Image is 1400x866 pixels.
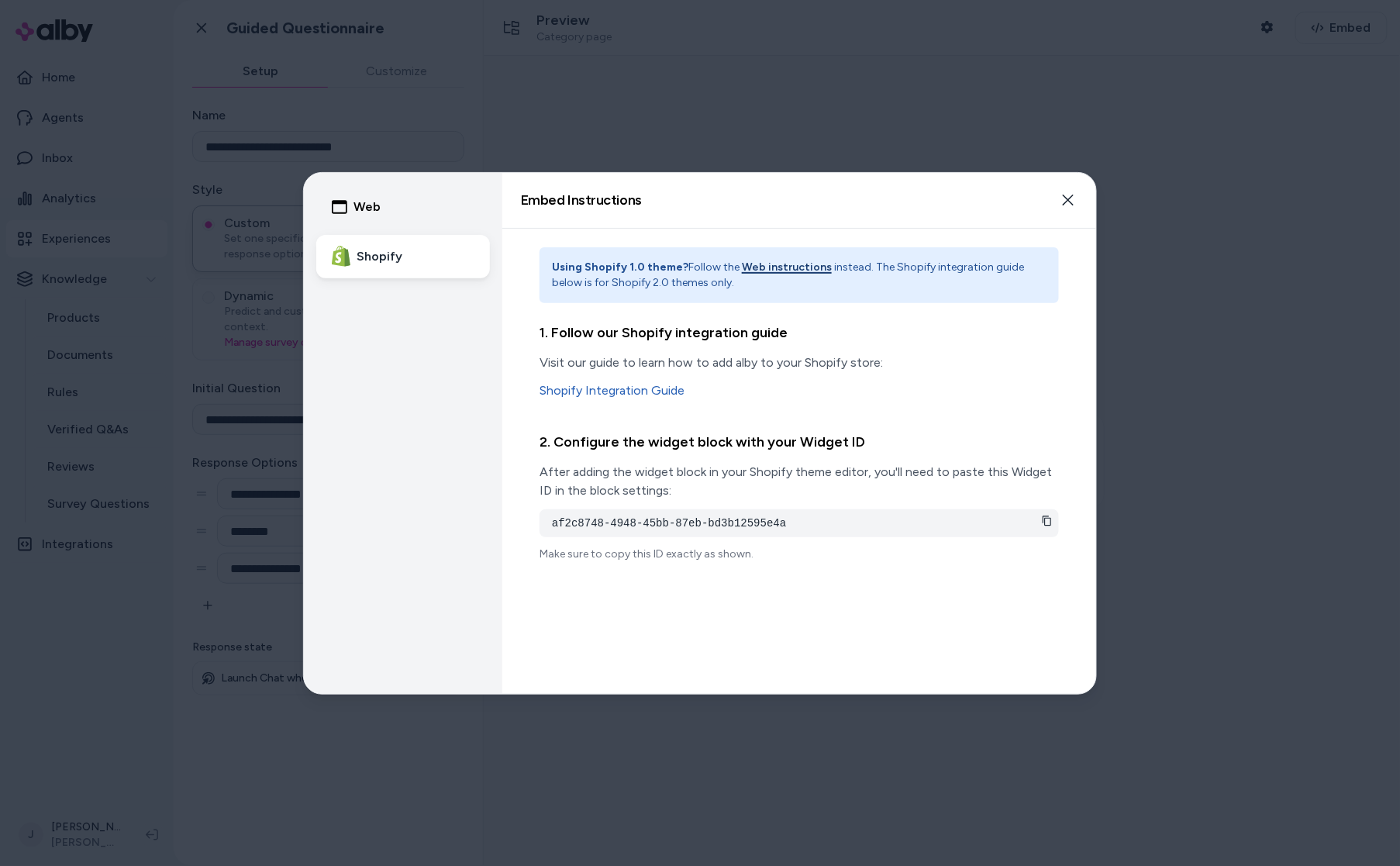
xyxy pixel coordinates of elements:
[316,235,490,278] button: Shopify
[521,193,642,207] h2: Embed Instructions
[540,381,1059,400] a: Shopify Integration Guide
[552,260,1047,291] p: Follow the instead. The Shopify integration guide below is for Shopify 2.0 themes only.
[540,463,1059,500] p: After adding the widget block in your Shopify theme editor, you'll need to paste this Widget ID i...
[332,246,350,267] img: Shopify Logo
[742,260,832,275] button: Web instructions
[552,260,688,274] strong: Using Shopify 1.0 theme?
[316,185,490,229] button: Web
[540,431,1059,454] h3: 2. Configure the widget block with your Widget ID
[540,547,1059,562] p: Make sure to copy this ID exactly as shown.
[552,516,1047,531] pre: af2c8748-4948-45bb-87eb-bd3b12595e4a
[540,322,1059,344] h3: 1. Follow our Shopify integration guide
[540,354,1059,372] p: Visit our guide to learn how to add alby to your Shopify store:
